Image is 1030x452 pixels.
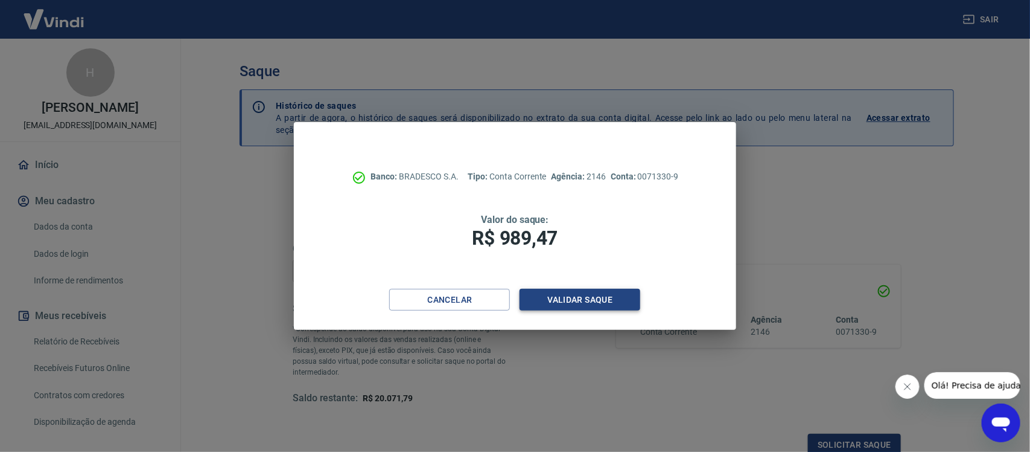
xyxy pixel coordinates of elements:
[472,227,558,250] span: R$ 989,47
[371,172,399,181] span: Banco:
[468,170,547,183] p: Conta Corrente
[371,170,459,183] p: BRADESCO S.A.
[611,170,678,183] p: 0071330-9
[552,172,587,181] span: Agência:
[611,172,638,181] span: Conta:
[552,170,606,183] p: 2146
[520,289,640,311] button: Validar saque
[468,172,490,181] span: Tipo:
[982,404,1020,442] iframe: Botão para abrir a janela de mensagens
[7,8,101,18] span: Olá! Precisa de ajuda?
[924,372,1020,399] iframe: Mensagem da empresa
[481,214,548,225] span: Valor do saque:
[895,375,920,399] iframe: Fechar mensagem
[389,289,510,311] button: Cancelar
